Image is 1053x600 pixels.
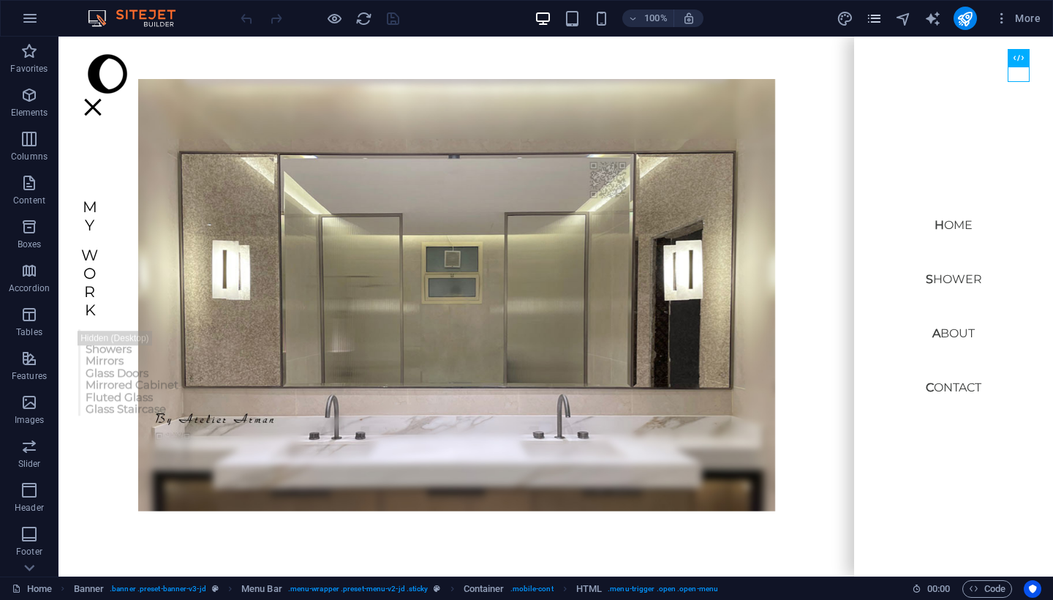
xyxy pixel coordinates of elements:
[989,7,1046,30] button: More
[74,580,718,598] nav: breadcrumb
[241,580,282,598] span: Click to select. Double-click to edit
[9,282,50,294] p: Accordion
[937,583,940,594] span: :
[576,580,602,598] span: Click to select. Double-click to edit
[288,580,429,598] span: . menu-wrapper .preset-menu-v2-jd .sticky
[74,580,105,598] span: Click to select. Double-click to edit
[837,10,853,27] i: Design (Ctrl+Alt+Y)
[866,10,883,27] button: pages
[924,10,941,27] i: AI Writer
[15,414,45,426] p: Images
[325,10,343,27] button: Click here to leave preview mode and continue editing
[837,10,854,27] button: design
[10,63,48,75] p: Favorites
[11,107,48,119] p: Elements
[11,151,48,162] p: Columns
[510,580,554,598] span: . mobile-cont
[866,10,883,27] i: Pages (Ctrl+Alt+S)
[956,10,973,27] i: Publish
[16,546,42,558] p: Footer
[622,10,674,27] button: 100%
[13,195,45,206] p: Content
[962,580,1012,598] button: Code
[644,10,668,27] h6: 100%
[608,580,718,598] span: . menu-trigger .open .open-menu
[927,580,950,598] span: 00 00
[1024,580,1041,598] button: Usercentrics
[16,326,42,338] p: Tables
[110,580,206,598] span: . banner .preset-banner-v3-jd
[18,458,41,470] p: Slider
[434,585,440,593] i: This element is a customizable preset
[464,580,505,598] span: Click to select. Double-click to edit
[18,239,42,250] p: Boxes
[12,580,52,598] a: Click to cancel selection. Double-click to open Pages
[12,370,47,382] p: Features
[84,10,194,27] img: Editor Logo
[355,10,372,27] button: reload
[954,7,977,30] button: publish
[15,502,44,514] p: Header
[994,11,1041,26] span: More
[682,12,695,25] i: On resize automatically adjust zoom level to fit chosen device.
[895,10,913,27] button: navigator
[212,585,219,593] i: This element is a customizable preset
[895,10,912,27] i: Navigator
[924,10,942,27] button: text_generator
[912,580,951,598] h6: Session time
[355,10,372,27] i: Reload page
[969,580,1005,598] span: Code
